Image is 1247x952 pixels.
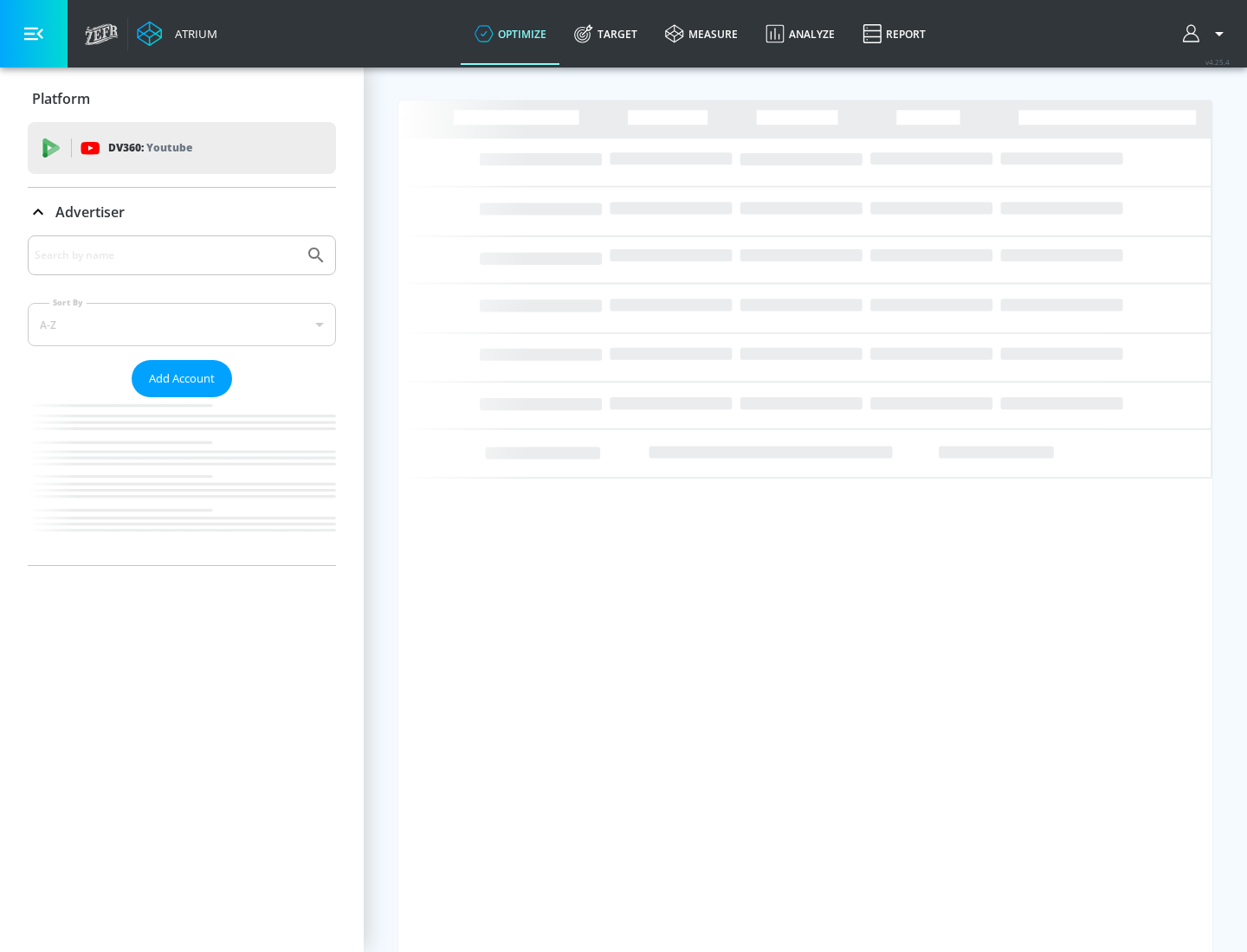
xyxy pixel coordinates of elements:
div: Advertiser [28,235,336,565]
span: v 4.25.4 [1205,57,1230,67]
nav: list of Advertiser [28,397,336,565]
a: Target [560,3,651,65]
div: Platform [28,74,336,123]
a: Atrium [137,21,217,47]
input: Search by name [35,244,297,267]
p: DV360: [108,138,192,158]
div: A-Z [28,303,336,346]
div: Atrium [168,26,217,42]
a: measure [651,3,752,65]
a: Report [849,3,940,65]
a: Analyze [752,3,849,65]
div: Advertiser [28,188,336,236]
a: optimize [461,3,560,65]
div: DV360: Youtube [28,122,336,174]
p: Youtube [146,138,192,157]
label: Sort By [49,297,87,308]
p: Advertiser [55,203,125,222]
span: Add Account [149,369,215,389]
button: Add Account [132,360,232,397]
p: Platform [32,89,90,108]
